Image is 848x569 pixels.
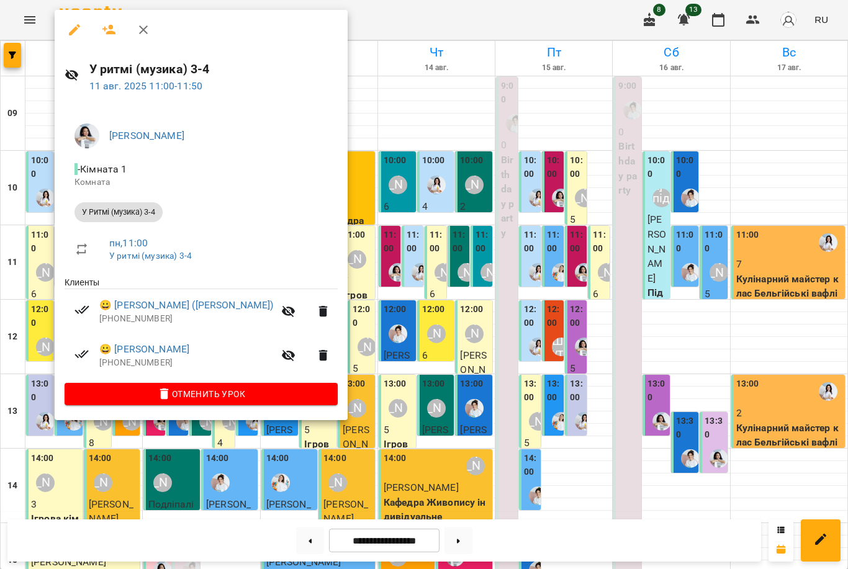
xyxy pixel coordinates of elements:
a: 11 авг. 2025 11:00-11:50 [89,80,203,92]
svg: Визит оплачен [74,347,89,362]
a: пн , 11:00 [109,237,148,249]
img: 0081c0cf073813b4ae2c68bb1717a27e.jpg [74,123,99,148]
p: Комната [74,176,328,189]
a: 😀 [PERSON_NAME] [99,342,189,357]
a: У ритмі (музика) 3-4 [109,251,192,261]
p: [PHONE_NUMBER] [99,313,274,325]
span: - Кімната 1 [74,163,130,175]
ul: Клиенты [65,276,338,382]
svg: Визит оплачен [74,302,89,317]
span: У Ритмі (музика) 3-4 [74,207,163,218]
h6: У ритмі (музика) 3-4 [89,60,338,79]
a: [PERSON_NAME] [109,130,184,141]
button: Отменить Урок [65,383,338,405]
a: 😀 [PERSON_NAME] ([PERSON_NAME]) [99,298,274,313]
span: Отменить Урок [74,387,328,401]
p: [PHONE_NUMBER] [99,357,274,369]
